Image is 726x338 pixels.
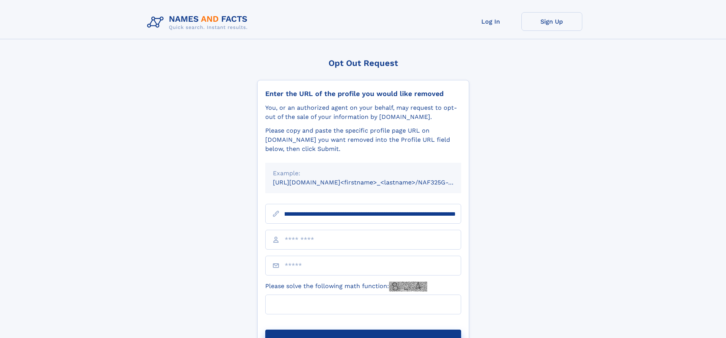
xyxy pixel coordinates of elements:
[265,126,461,154] div: Please copy and paste the specific profile page URL on [DOMAIN_NAME] you want removed into the Pr...
[257,58,469,68] div: Opt Out Request
[265,282,427,292] label: Please solve the following math function:
[460,12,521,31] a: Log In
[273,179,476,186] small: [URL][DOMAIN_NAME]<firstname>_<lastname>/NAF325G-xxxxxxxx
[265,90,461,98] div: Enter the URL of the profile you would like removed
[521,12,582,31] a: Sign Up
[273,169,454,178] div: Example:
[265,103,461,122] div: You, or an authorized agent on your behalf, may request to opt-out of the sale of your informatio...
[144,12,254,33] img: Logo Names and Facts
